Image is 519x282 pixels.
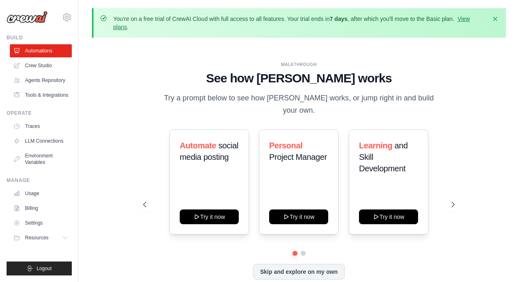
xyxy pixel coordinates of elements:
span: Learning [359,141,392,150]
div: WALKTHROUGH [143,61,455,68]
span: Logout [37,265,52,272]
img: Logo [7,11,48,23]
p: You're on a free trial of CrewAI Cloud with full access to all features. Your trial ends in , aft... [113,15,486,31]
a: Tools & Integrations [10,89,72,102]
h1: See how [PERSON_NAME] works [143,71,455,86]
a: Environment Variables [10,149,72,169]
a: Automations [10,44,72,57]
a: Billing [10,202,72,215]
button: Resources [10,231,72,244]
button: Logout [7,262,72,275]
a: LLM Connections [10,134,72,148]
span: Project Manager [269,152,327,161]
div: Build [7,34,72,41]
button: Try it now [359,209,418,224]
a: Settings [10,216,72,230]
a: Traces [10,120,72,133]
a: Crew Studio [10,59,72,72]
a: Agents Repository [10,74,72,87]
span: Automate [180,141,216,150]
div: Operate [7,110,72,116]
button: Try it now [180,209,239,224]
p: Try a prompt below to see how [PERSON_NAME] works, or jump right in and build your own. [161,92,437,116]
div: Manage [7,177,72,184]
button: Skip and explore on my own [253,264,345,280]
strong: 7 days [329,16,348,22]
span: Resources [25,234,48,241]
button: Try it now [269,209,328,224]
span: social media posting [180,141,238,161]
a: Usage [10,187,72,200]
span: Personal [269,141,302,150]
span: and Skill Development [359,141,408,173]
